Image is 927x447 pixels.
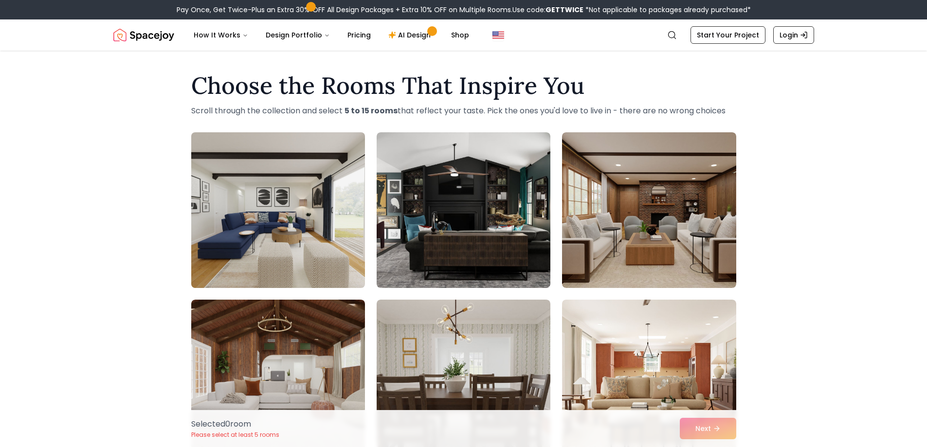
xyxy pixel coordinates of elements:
a: AI Design [381,25,441,45]
nav: Global [113,19,814,51]
b: GETTWICE [545,5,583,15]
img: Room room-3 [562,132,736,288]
a: Spacejoy [113,25,174,45]
img: Room room-1 [187,128,369,292]
p: Selected 0 room [191,418,279,430]
a: Shop [443,25,477,45]
img: United States [492,29,504,41]
a: Pricing [340,25,379,45]
strong: 5 to 15 rooms [345,105,398,116]
div: Pay Once, Get Twice-Plus an Extra 30% OFF All Design Packages + Extra 10% OFF on Multiple Rooms. [177,5,751,15]
img: Spacejoy Logo [113,25,174,45]
span: *Not applicable to packages already purchased* [583,5,751,15]
h1: Choose the Rooms That Inspire You [191,74,736,97]
button: How It Works [186,25,256,45]
img: Room room-2 [377,132,550,288]
a: Login [773,26,814,44]
p: Scroll through the collection and select that reflect your taste. Pick the ones you'd love to liv... [191,105,736,117]
button: Design Portfolio [258,25,338,45]
a: Start Your Project [691,26,765,44]
nav: Main [186,25,477,45]
p: Please select at least 5 rooms [191,431,279,439]
span: Use code: [512,5,583,15]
